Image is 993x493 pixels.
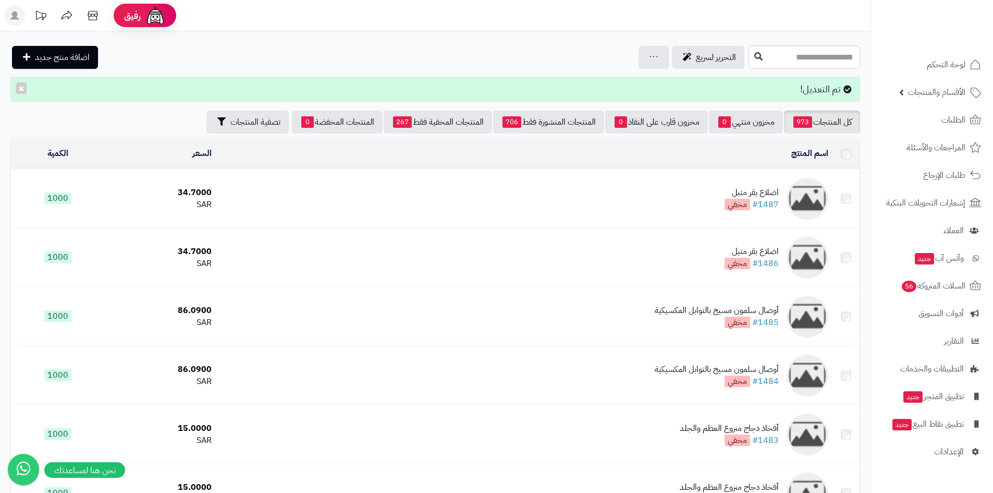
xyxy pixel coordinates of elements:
[877,273,987,298] a: السلات المتروكة56
[752,375,779,388] a: #1484
[655,305,779,317] div: أوصال سلمون مسيخ بالتوابل المكسيكية
[206,111,289,134] button: تصفية المنتجات
[192,147,212,160] a: السعر
[877,135,987,160] a: المراجعات والأسئلة
[901,280,917,293] span: 56
[877,301,987,326] a: أدوات التسويق
[109,246,212,258] div: 34.7000
[877,190,987,215] a: إشعارات التحويلات البنكية
[791,147,828,160] a: اسم المنتج
[908,85,965,100] span: الأقسام والمنتجات
[292,111,383,134] a: المنتجات المخفضة0
[109,187,212,199] div: 34.7000
[944,334,964,348] span: التقارير
[384,111,492,134] a: المنتجات المخفية فقط267
[109,364,212,376] div: 86.0900
[12,46,98,69] a: اضافة منتج جديد
[393,116,412,128] span: 267
[124,9,141,22] span: رفيق
[886,196,965,210] span: إشعارات التحويلات البنكية
[787,414,828,455] img: أفخاذ دجاج منزوع العظم والجلد
[902,389,964,404] span: تطبيق المتجر
[934,444,964,459] span: الإعدادات
[605,111,708,134] a: مخزون قارب على النفاذ0
[914,251,964,266] span: وآتس آب
[109,376,212,388] div: SAR
[784,111,860,134] a: كل المنتجات973
[903,391,923,403] span: جديد
[16,82,27,94] button: ×
[787,296,828,338] img: أوصال سلمون مسيخ بالتوابل المكسيكية
[655,364,779,376] div: أوصال سلمون مسيخ بالتوابل المكسيكية
[672,46,744,69] a: التحرير لسريع
[752,198,779,211] a: #1487
[877,412,987,437] a: تطبيق نقاط البيعجديد
[145,5,166,26] img: ai-face.png
[892,419,912,430] span: جديد
[943,223,964,238] span: العملاء
[718,116,731,128] span: 0
[752,257,779,270] a: #1486
[877,384,987,409] a: تطبيق المتجرجديد
[301,116,314,128] span: 0
[752,434,779,447] a: #1483
[109,435,212,447] div: SAR
[941,113,965,127] span: الطلبات
[915,253,934,264] span: جديد
[725,376,750,387] span: مخفي
[923,168,965,183] span: طلبات الإرجاع
[47,147,68,160] a: الكمية
[877,163,987,188] a: طلبات الإرجاع
[44,369,71,381] span: 1000
[44,310,71,322] span: 1000
[918,306,964,321] span: أدوات التسويق
[906,140,965,155] span: المراجعات والأسئلة
[877,107,987,133] a: الطلبات
[922,10,983,32] img: logo-2.png
[44,193,71,204] span: 1000
[877,329,987,354] a: التقارير
[752,316,779,329] a: #1485
[35,51,90,64] span: اضافة منتج جديد
[709,111,783,134] a: مخزون منتهي0
[725,187,779,199] div: اضلاع بقر متبل
[877,218,987,243] a: العملاء
[44,428,71,440] span: 1000
[680,423,779,435] div: أفخاذ دجاج منزوع العظم والجلد
[793,116,812,128] span: 973
[877,52,987,77] a: لوحة التحكم
[787,237,828,279] img: اضلاع بقر متبل
[109,199,212,211] div: SAR
[725,435,750,446] span: مخفي
[615,116,627,128] span: 0
[230,116,280,128] span: تصفية المنتجات
[109,423,212,435] div: 15.0000
[900,362,964,376] span: التطبيقات والخدمات
[502,116,521,128] span: 706
[696,51,736,64] span: التحرير لسريع
[877,439,987,464] a: الإعدادات
[901,279,965,293] span: السلات المتروكة
[725,246,779,258] div: اضلاع بقر متبل
[891,417,964,431] span: تطبيق نقاط البيع
[877,356,987,381] a: التطبيقات والخدمات
[44,251,71,263] span: 1000
[493,111,604,134] a: المنتجات المنشورة فقط706
[927,57,965,72] span: لوحة التحكم
[725,258,750,269] span: مخفي
[10,77,860,102] div: تم التعديل!
[877,246,987,271] a: وآتس آبجديد
[725,317,750,328] span: مخفي
[28,5,54,29] a: تحديثات المنصة
[725,199,750,210] span: مخفي
[787,355,828,396] img: أوصال سلمون مسيخ بالتوابل المكسيكية
[787,178,828,220] img: اضلاع بقر متبل
[109,317,212,329] div: SAR
[109,258,212,270] div: SAR
[109,305,212,317] div: 86.0900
